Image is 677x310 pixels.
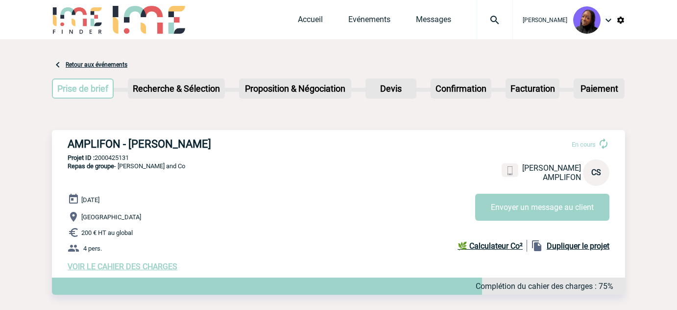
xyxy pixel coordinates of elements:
button: Envoyer un message au client [475,194,609,221]
p: 2000425131 [52,154,625,161]
span: [DATE] [81,196,99,204]
span: [GEOGRAPHIC_DATA] [81,213,141,221]
img: file_copy-black-24dp.png [531,240,543,252]
span: - [PERSON_NAME] and Co [68,162,185,170]
a: Messages [416,15,451,28]
p: Proposition & Négociation [240,79,350,98]
span: 4 pers. [83,245,102,252]
p: Paiement [575,79,624,98]
p: Devis [366,79,415,98]
p: Facturation [507,79,559,98]
a: Retour aux événements [66,61,127,68]
p: Confirmation [432,79,490,98]
img: portable.png [506,166,514,175]
b: Projet ID : [68,154,95,161]
img: 131349-0.png [573,6,601,34]
p: Recherche & Sélection [129,79,224,98]
img: IME-Finder [52,6,103,34]
a: 🌿 Calculateur Co² [458,240,527,252]
h3: AMPLIFON - [PERSON_NAME] [68,138,362,150]
b: Dupliquer le projet [547,241,609,251]
p: Prise de brief [53,79,113,98]
span: Repas de groupe [68,162,114,170]
span: [PERSON_NAME] [522,163,581,173]
a: Evénements [348,15,390,28]
a: VOIR LE CAHIER DES CHARGES [68,262,177,271]
b: 🌿 Calculateur Co² [458,241,523,251]
span: 200 € HT au global [81,229,133,236]
a: Accueil [298,15,323,28]
span: En cours [572,141,596,148]
span: CS [591,168,601,177]
span: AMPLIFON [543,173,581,182]
span: [PERSON_NAME] [523,17,567,24]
